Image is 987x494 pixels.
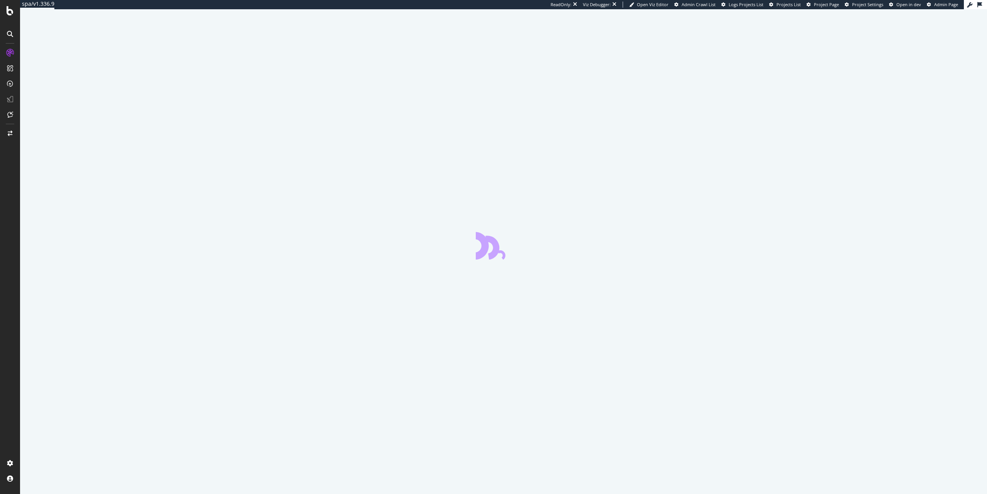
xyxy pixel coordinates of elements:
[637,2,669,7] span: Open Viz Editor
[845,2,883,8] a: Project Settings
[852,2,883,7] span: Project Settings
[934,2,958,7] span: Admin Page
[769,2,801,8] a: Projects List
[927,2,958,8] a: Admin Page
[721,2,763,8] a: Logs Projects List
[776,2,801,7] span: Projects List
[729,2,763,7] span: Logs Projects List
[583,2,611,8] div: Viz Debugger:
[551,2,571,8] div: ReadOnly:
[896,2,921,7] span: Open in dev
[629,2,669,8] a: Open Viz Editor
[807,2,839,8] a: Project Page
[889,2,921,8] a: Open in dev
[476,232,531,260] div: animation
[682,2,716,7] span: Admin Crawl List
[814,2,839,7] span: Project Page
[674,2,716,8] a: Admin Crawl List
